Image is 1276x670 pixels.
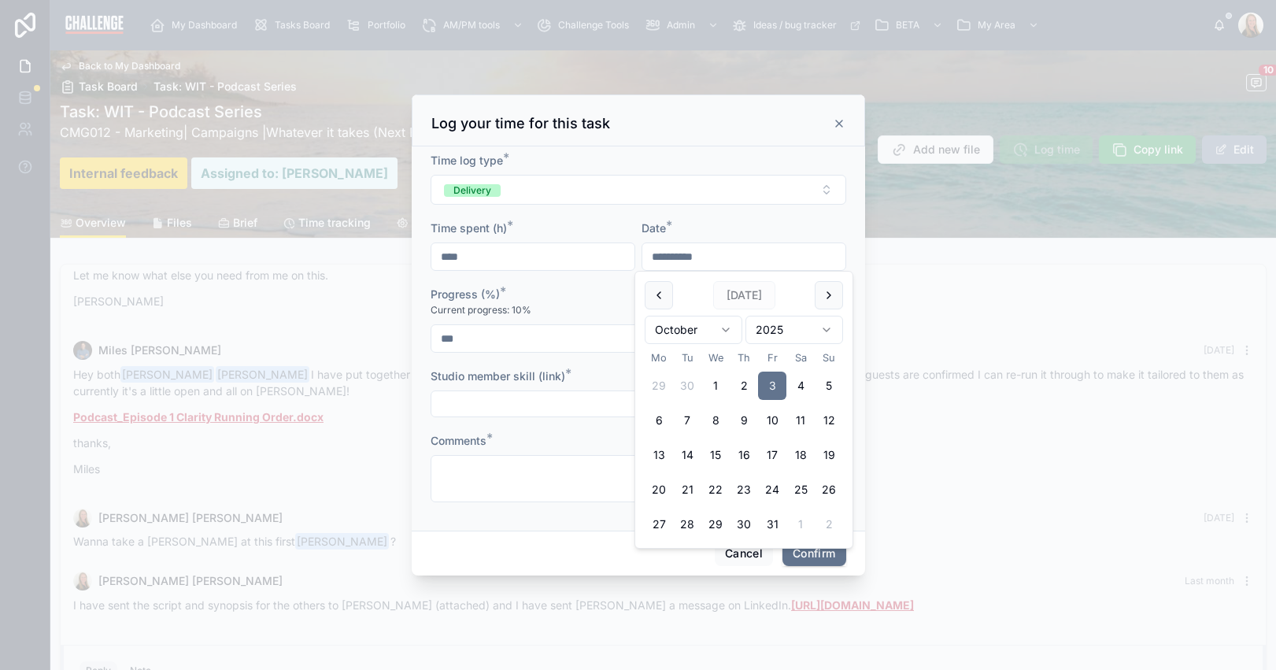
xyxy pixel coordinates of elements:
span: Studio member skill (link) [431,369,565,383]
button: Tuesday, 21 October 2025 [673,476,701,504]
button: Thursday, 16 October 2025 [730,441,758,469]
button: Thursday, 9 October 2025 [730,406,758,435]
button: Monday, 20 October 2025 [645,476,673,504]
button: Sunday, 12 October 2025 [815,406,843,435]
th: Tuesday [673,350,701,365]
button: Friday, 10 October 2025 [758,406,786,435]
button: Tuesday, 7 October 2025 [673,406,701,435]
button: Monday, 6 October 2025 [645,406,673,435]
button: Thursday, 30 October 2025 [730,510,758,539]
th: Saturday [786,350,815,365]
th: Wednesday [701,350,730,365]
button: Saturday, 11 October 2025 [786,406,815,435]
button: Wednesday, 8 October 2025 [701,406,730,435]
div: Delivery [453,184,491,197]
button: Sunday, 2 November 2025 [815,510,843,539]
button: Tuesday, 28 October 2025 [673,510,701,539]
button: Wednesday, 15 October 2025 [701,441,730,469]
table: October 2025 [645,350,843,539]
span: Time log type [431,154,503,167]
button: Monday, 13 October 2025 [645,441,673,469]
button: Sunday, 5 October 2025 [815,372,843,400]
button: Saturday, 18 October 2025 [786,441,815,469]
button: Wednesday, 1 October 2025 [701,372,730,400]
button: Saturday, 25 October 2025 [786,476,815,504]
button: Tuesday, 30 September 2025 [673,372,701,400]
button: Sunday, 26 October 2025 [815,476,843,504]
button: Saturday, 1 November 2025 [786,510,815,539]
span: Current progress: 10% [431,304,531,316]
button: Monday, 27 October 2025 [645,510,673,539]
button: Select Button [431,175,846,205]
button: Tuesday, 14 October 2025 [673,441,701,469]
button: Select Button [431,391,846,417]
button: Wednesday, 29 October 2025 [701,510,730,539]
th: Monday [645,350,673,365]
th: Friday [758,350,786,365]
h3: Log your time for this task [431,114,610,133]
button: Today, Friday, 3 October 2025, selected [758,372,786,400]
button: Friday, 31 October 2025 [758,510,786,539]
th: Thursday [730,350,758,365]
button: Friday, 17 October 2025 [758,441,786,469]
span: Date [642,221,666,235]
span: Time spent (h) [431,221,507,235]
button: Thursday, 23 October 2025 [730,476,758,504]
button: Saturday, 4 October 2025 [786,372,815,400]
span: Comments [431,434,486,447]
button: Thursday, 2 October 2025 [730,372,758,400]
button: Wednesday, 22 October 2025 [701,476,730,504]
span: Progress (%) [431,287,500,301]
button: Monday, 29 September 2025 [645,372,673,400]
button: Friday, 24 October 2025 [758,476,786,504]
button: Cancel [715,541,773,566]
th: Sunday [815,350,843,365]
button: Confirm [782,541,845,566]
button: Sunday, 19 October 2025 [815,441,843,469]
